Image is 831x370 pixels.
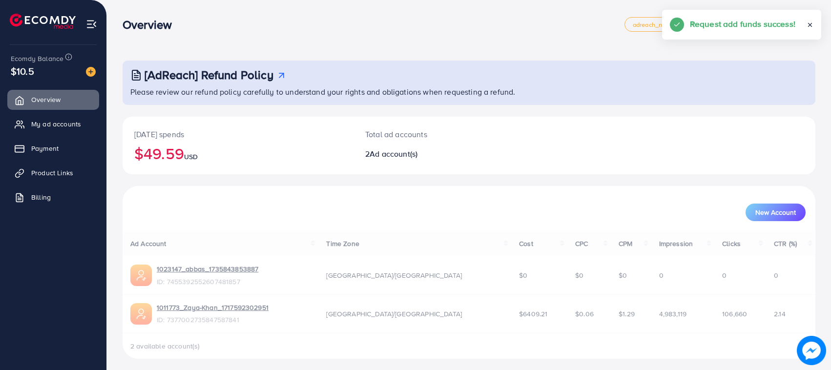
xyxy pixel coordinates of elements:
span: New Account [755,209,796,216]
a: Billing [7,187,99,207]
h2: 2 [365,149,515,159]
a: adreach_new_package [624,17,706,32]
span: Product Links [31,168,73,178]
p: Please review our refund policy carefully to understand your rights and obligations when requesti... [130,86,810,98]
span: Ecomdy Balance [11,54,63,63]
span: Payment [31,144,59,153]
span: Overview [31,95,61,104]
h5: Request add funds success! [690,18,795,30]
h3: Overview [123,18,180,32]
span: Billing [31,192,51,202]
span: adreach_new_package [633,21,698,28]
img: menu [86,19,97,30]
a: My ad accounts [7,114,99,134]
p: [DATE] spends [134,128,342,140]
a: Overview [7,90,99,109]
a: Payment [7,139,99,158]
p: Total ad accounts [365,128,515,140]
span: USD [184,152,198,162]
button: New Account [746,204,806,221]
span: $10.5 [11,64,34,78]
img: image [86,67,96,77]
h2: $49.59 [134,144,342,163]
a: Product Links [7,163,99,183]
span: Ad account(s) [370,148,417,159]
img: logo [10,14,76,29]
img: image [797,336,826,365]
h3: [AdReach] Refund Policy [145,68,273,82]
span: My ad accounts [31,119,81,129]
